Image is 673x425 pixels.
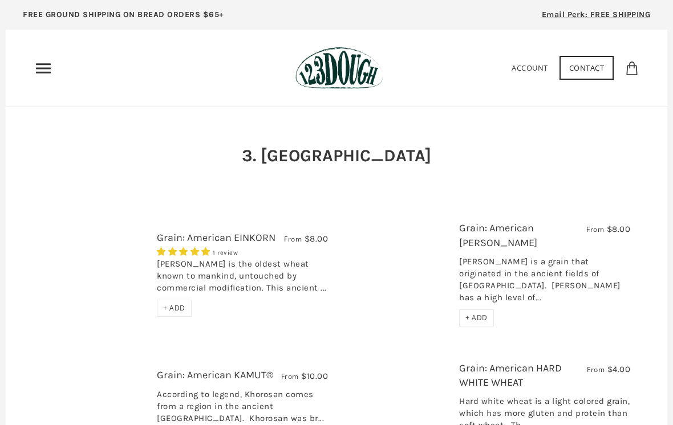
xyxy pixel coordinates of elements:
[163,303,185,313] span: + ADD
[459,222,537,248] a: Grain: American [PERSON_NAME]
[512,63,548,73] a: Account
[525,6,668,30] a: Email Perk: FREE SHIPPING
[295,47,383,89] img: 123Dough Bakery
[607,364,631,374] span: $4.00
[587,365,605,374] span: From
[157,247,213,257] span: 5.00 stars
[586,224,604,234] span: From
[6,6,241,30] a: FREE GROUND SHIPPING ON BREAD ORDERS $65+
[284,234,302,244] span: From
[34,59,52,77] nav: Primary
[459,362,562,389] a: Grain: American HARD WHITE WHEAT
[281,371,299,381] span: From
[560,56,614,80] a: Contact
[23,9,224,21] p: FREE GROUND SHIPPING ON BREAD ORDERS $65+
[242,144,431,167] h2: 3. [GEOGRAPHIC_DATA]
[43,221,148,326] a: Grain: American EINKORN
[607,224,631,234] span: $8.00
[157,258,328,300] div: [PERSON_NAME] is the oldest wheat known to mankind, untouched by commercial modification. This an...
[157,369,273,381] a: Grain: American KAMUT®
[301,371,328,381] span: $10.00
[157,300,192,317] div: + ADD
[157,231,275,244] a: Grain: American EINKORN
[465,313,488,322] span: + ADD
[459,309,494,326] div: + ADD
[305,234,329,244] span: $8.00
[213,249,238,256] span: 1 review
[345,221,451,326] a: Grain: American EMMER
[542,10,651,19] span: Email Perk: FREE SHIPPING
[459,256,630,309] div: [PERSON_NAME] is a grain that originated in the ancient fields of [GEOGRAPHIC_DATA]. [PERSON_NAME...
